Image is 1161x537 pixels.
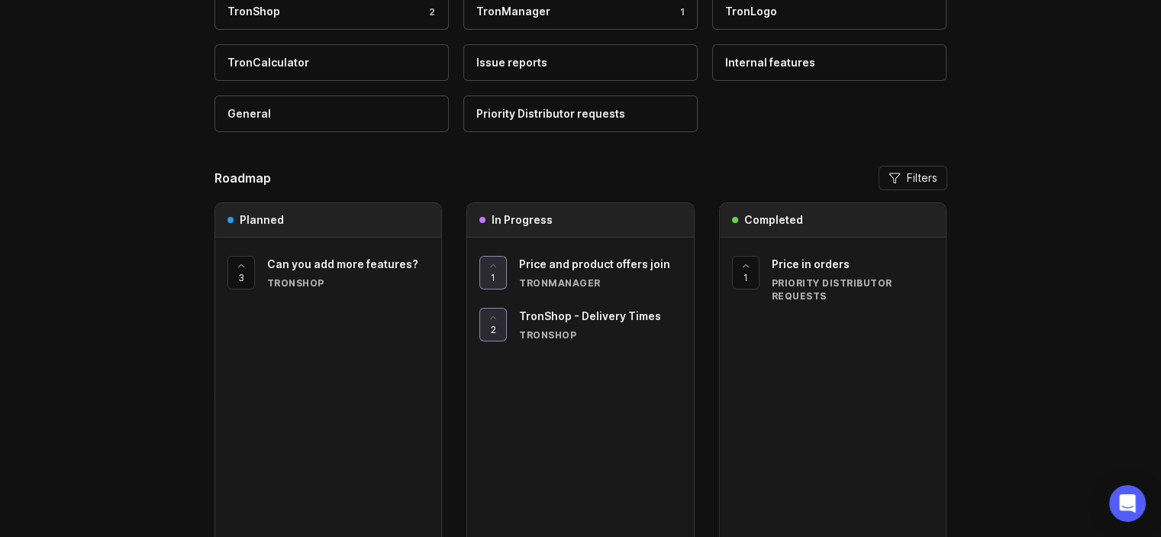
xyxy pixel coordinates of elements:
[519,257,670,270] span: Price and product offers join
[1109,485,1146,522] div: Open Intercom Messenger
[712,44,947,81] a: Internal features
[725,54,815,71] div: Internal features
[907,170,937,186] span: Filters
[491,323,496,336] span: 2
[463,95,698,132] a: Priority Distributor requests
[672,5,685,18] div: 1
[519,256,682,290] a: Price and product offers joinTronManager
[492,212,553,228] h3: In Progress
[227,3,280,20] div: TronShop
[421,5,436,18] div: 2
[267,257,418,270] span: Can you add more features?
[743,271,748,284] span: 1
[463,44,698,81] a: Issue reports
[879,166,947,190] button: Filters
[519,309,661,322] span: TronShop - Delivery Times
[227,105,271,122] div: General
[227,256,255,290] button: 3
[744,212,803,228] h3: Completed
[772,257,850,270] span: Price in orders
[214,169,271,187] h2: Roadmap
[227,54,309,71] div: TronCalculator
[772,256,934,302] a: Price in ordersPriority Distributor requests
[214,44,449,81] a: TronCalculator
[214,95,449,132] a: General
[476,54,547,71] div: Issue reports
[479,256,507,290] button: 1
[725,3,777,20] div: TronLogo
[519,277,682,290] div: TronManager
[772,277,934,302] div: Priority Distributor requests
[732,256,759,290] button: 1
[267,256,430,290] a: Can you add more features?TronShop
[240,212,284,228] h3: Planned
[476,3,550,20] div: TronManager
[519,308,682,341] a: TronShop - Delivery TimesTronShop
[479,308,507,341] button: 2
[238,271,244,284] span: 3
[476,105,625,122] div: Priority Distributor requests
[491,271,495,284] span: 1
[267,277,430,290] div: TronShop
[519,328,682,341] div: TronShop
